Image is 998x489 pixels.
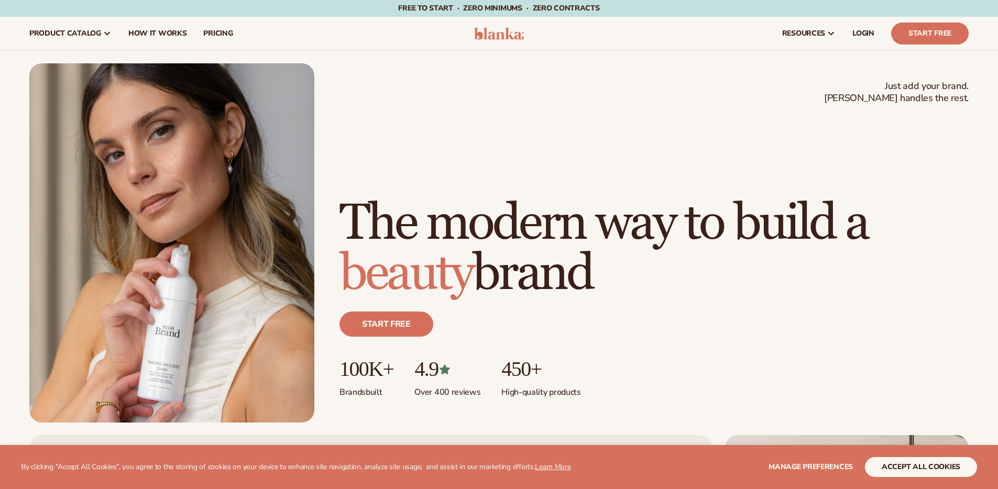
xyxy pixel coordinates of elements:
span: pricing [203,29,233,38]
span: How It Works [128,29,187,38]
a: LOGIN [844,17,883,50]
a: pricing [195,17,241,50]
p: 100K+ [339,358,393,381]
p: By clicking "Accept All Cookies", you agree to the storing of cookies on your device to enhance s... [21,463,571,472]
span: Manage preferences [769,462,853,472]
a: resources [774,17,844,50]
h1: The modern way to build a brand [339,198,969,299]
img: Female holding tanning mousse. [29,63,314,423]
span: LOGIN [852,29,874,38]
span: beauty [339,243,473,304]
p: 450+ [501,358,580,381]
p: Brands built [339,381,393,398]
p: Over 400 reviews [414,381,480,398]
button: Manage preferences [769,457,853,477]
span: Just add your brand. [PERSON_NAME] handles the rest. [824,80,969,105]
p: High-quality products [501,381,580,398]
a: Start Free [891,23,969,45]
span: product catalog [29,29,101,38]
button: accept all cookies [865,457,977,477]
a: product catalog [21,17,120,50]
span: resources [782,29,825,38]
a: Start free [339,312,433,337]
a: How It Works [120,17,195,50]
a: Learn More [535,462,571,472]
span: Free to start · ZERO minimums · ZERO contracts [398,3,599,13]
img: logo [474,27,524,40]
p: 4.9 [414,358,480,381]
